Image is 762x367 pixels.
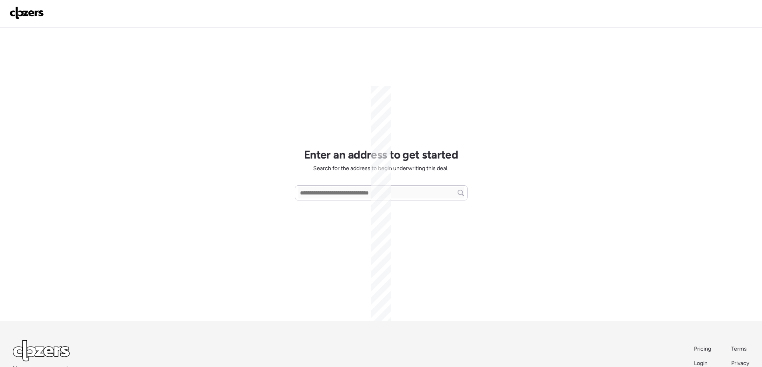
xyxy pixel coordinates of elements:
[731,345,749,353] a: Terms
[731,360,749,367] span: Privacy
[13,340,70,361] img: Logo Light
[694,360,708,367] span: Login
[694,345,711,352] span: Pricing
[304,148,458,161] h1: Enter an address to get started
[694,345,712,353] a: Pricing
[313,165,448,173] span: Search for the address to begin underwriting this deal.
[731,345,747,352] span: Terms
[10,6,44,19] img: Logo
